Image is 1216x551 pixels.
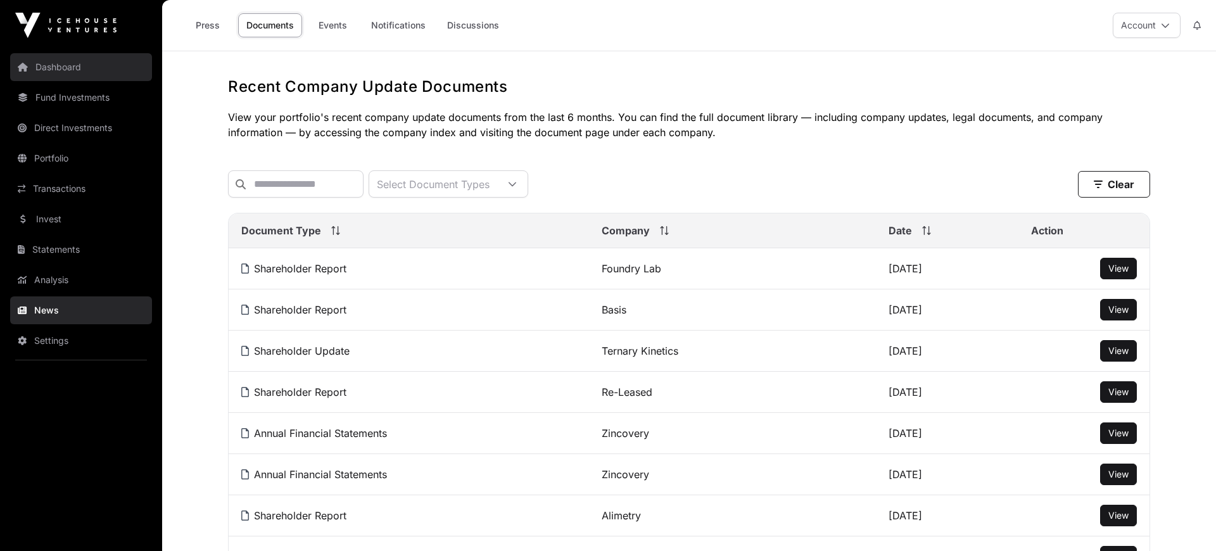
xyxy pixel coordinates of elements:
a: Transactions [10,175,152,203]
a: Shareholder Report [241,262,346,275]
button: View [1100,299,1137,320]
a: View [1108,468,1129,481]
span: View [1108,345,1129,356]
td: [DATE] [876,413,1018,454]
span: View [1108,510,1129,521]
button: Account [1113,13,1181,38]
a: Discussions [439,13,507,37]
a: Settings [10,327,152,355]
td: [DATE] [876,331,1018,372]
a: View [1108,303,1129,316]
img: Icehouse Ventures Logo [15,13,117,38]
span: View [1108,427,1129,438]
span: Date [889,223,912,238]
td: [DATE] [876,495,1018,536]
td: [DATE] [876,454,1018,495]
a: Press [182,13,233,37]
a: Shareholder Report [241,386,346,398]
a: Zincovery [602,468,649,481]
a: News [10,296,152,324]
span: Company [602,223,650,238]
span: View [1108,386,1129,397]
span: Action [1031,223,1063,238]
a: Fund Investments [10,84,152,111]
button: View [1100,340,1137,362]
a: Invest [10,205,152,233]
h1: Recent Company Update Documents [228,77,1150,97]
span: View [1108,263,1129,274]
a: Re-Leased [602,386,652,398]
a: Shareholder Update [241,345,350,357]
button: View [1100,505,1137,526]
button: View [1100,422,1137,444]
td: [DATE] [876,289,1018,331]
td: [DATE] [876,248,1018,289]
a: Shareholder Report [241,509,346,522]
div: Select Document Types [369,171,497,197]
a: Statements [10,236,152,263]
a: View [1108,427,1129,440]
a: Foundry Lab [602,262,661,275]
span: View [1108,304,1129,315]
td: [DATE] [876,372,1018,413]
a: Zincovery [602,427,649,440]
a: Dashboard [10,53,152,81]
button: View [1100,464,1137,485]
button: View [1100,381,1137,403]
span: View [1108,469,1129,479]
a: Shareholder Report [241,303,346,316]
button: Clear [1078,171,1150,198]
a: Annual Financial Statements [241,427,387,440]
a: Alimetry [602,509,641,522]
a: View [1108,386,1129,398]
iframe: Chat Widget [1153,490,1216,551]
a: Events [307,13,358,37]
a: Basis [602,303,626,316]
span: Document Type [241,223,321,238]
a: Portfolio [10,144,152,172]
a: Notifications [363,13,434,37]
a: View [1108,262,1129,275]
a: Direct Investments [10,114,152,142]
a: Analysis [10,266,152,294]
a: Documents [238,13,302,37]
p: View your portfolio's recent company update documents from the last 6 months. You can find the fu... [228,110,1150,140]
a: View [1108,345,1129,357]
a: Ternary Kinetics [602,345,678,357]
button: View [1100,258,1137,279]
a: View [1108,509,1129,522]
a: Annual Financial Statements [241,468,387,481]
